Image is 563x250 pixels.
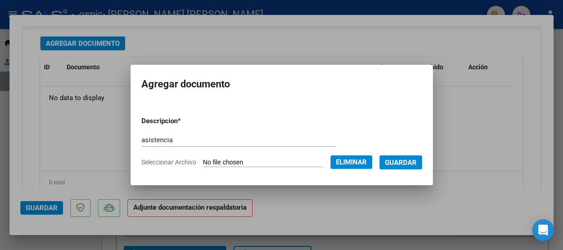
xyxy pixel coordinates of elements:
[336,158,367,166] span: Eliminar
[141,76,422,93] h2: Agregar documento
[379,155,422,169] button: Guardar
[385,159,417,167] span: Guardar
[532,219,554,241] div: Open Intercom Messenger
[330,155,372,169] button: Eliminar
[141,116,226,126] p: Descripcion
[141,159,196,166] span: Seleccionar Archivo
